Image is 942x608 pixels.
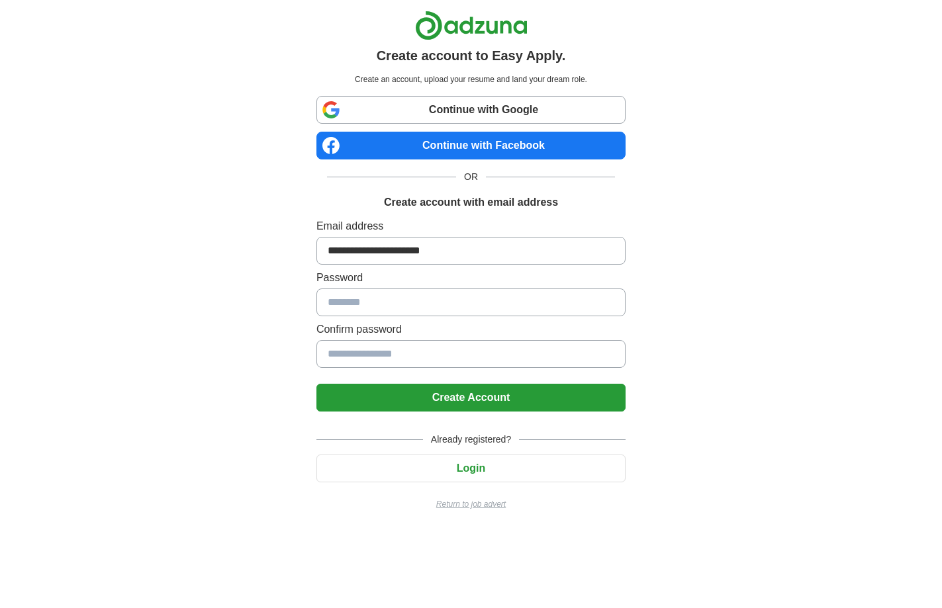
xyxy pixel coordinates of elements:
[415,11,528,40] img: Adzuna logo
[316,322,626,337] label: Confirm password
[423,433,519,447] span: Already registered?
[384,195,558,210] h1: Create account with email address
[316,270,626,286] label: Password
[316,218,626,234] label: Email address
[316,455,626,482] button: Login
[316,132,626,159] a: Continue with Facebook
[316,96,626,124] a: Continue with Google
[316,384,626,412] button: Create Account
[319,73,623,85] p: Create an account, upload your resume and land your dream role.
[377,46,566,65] h1: Create account to Easy Apply.
[316,462,626,474] a: Login
[316,498,626,510] a: Return to job advert
[456,170,486,184] span: OR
